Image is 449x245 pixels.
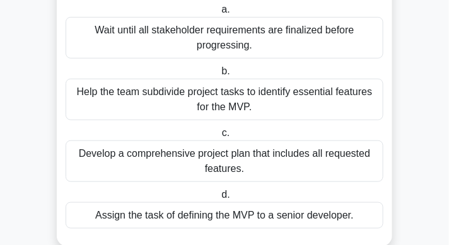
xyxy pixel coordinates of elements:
[222,66,230,76] span: b.
[222,127,230,138] span: c.
[222,189,230,200] span: d.
[66,140,383,182] div: Develop a comprehensive project plan that includes all requested features.
[66,17,383,59] div: Wait until all stakeholder requirements are finalized before progressing.
[66,202,383,229] div: Assign the task of defining the MVP to a senior developer.
[66,79,383,120] div: Help the team subdivide project tasks to identify essential features for the MVP.
[222,4,230,14] span: a.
